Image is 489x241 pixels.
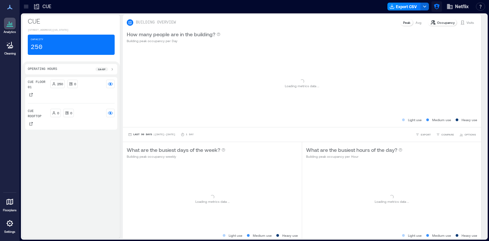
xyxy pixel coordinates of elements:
p: Light use [408,233,422,238]
p: Heavy use [462,117,477,122]
p: 0 [57,110,59,116]
button: EXPORT [414,131,432,138]
p: Medium use [253,233,272,238]
p: CUE [42,3,51,10]
p: 250 [57,81,63,87]
p: What are the busiest days of the week? [127,146,220,154]
p: Capacity [31,38,43,41]
p: Loading metrics data ... [195,199,230,204]
p: 0 [70,110,72,116]
p: Avg [416,20,421,25]
p: Loading metrics data ... [375,199,409,204]
button: OPTIONS [458,131,477,138]
p: Building peak occupancy weekly [127,154,225,159]
p: BUILDING OVERVIEW [136,20,176,25]
span: OPTIONS [465,133,476,137]
p: Loading metrics data ... [285,83,319,88]
p: Light use [408,117,422,122]
button: Last 90 Days |[DATE]-[DATE] [127,131,177,138]
p: Peak [403,20,410,25]
p: Medium use [432,117,451,122]
p: [STREET_ADDRESS][US_STATE] [28,28,115,32]
button: Netflix [445,1,471,12]
a: Cleaning [2,37,18,57]
p: CUE [28,16,115,25]
p: 0 [74,81,76,87]
p: Building peak occupancy per Hour [306,154,402,159]
p: Operating Hours [28,67,57,72]
p: Building peak occupancy per Day [127,38,220,43]
button: COMPARE [435,131,455,138]
p: Visits [466,20,474,25]
span: Netflix [455,3,469,10]
p: 1 Day [186,133,194,137]
p: CUE Rooftop [28,109,48,119]
p: Occupancy [437,20,455,25]
p: Analytics [4,30,16,34]
p: Heavy use [462,233,477,238]
p: Cleaning [4,52,16,56]
a: Floorplans [1,194,19,214]
a: Analytics [2,16,18,36]
p: How many people are in the building? [127,30,215,38]
p: 250 [31,43,42,52]
span: EXPORT [421,133,431,137]
p: CUE Floor 01 [28,80,48,90]
button: Export CSV [387,3,421,10]
span: COMPARE [441,133,454,137]
a: Settings [2,216,18,236]
p: Light use [229,233,242,238]
p: Medium use [432,233,451,238]
p: Heavy use [282,233,298,238]
p: What are the busiest hours of the day? [306,146,397,154]
p: 8a - 6p [98,67,106,71]
p: Floorplans [3,208,17,212]
p: Settings [4,230,15,234]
